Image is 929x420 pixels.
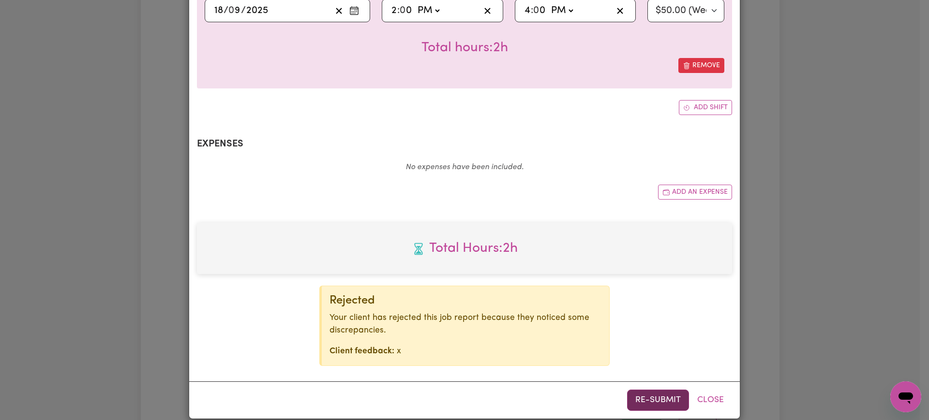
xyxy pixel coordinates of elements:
button: Add another expense [658,185,732,200]
input: -- [391,3,397,18]
button: Enter the date of care work [346,3,362,18]
input: -- [400,3,413,18]
input: -- [534,3,546,18]
button: Re-submit this job report [627,390,689,411]
span: : [397,5,400,16]
span: / [224,5,228,16]
span: 0 [228,6,234,15]
span: 0 [400,6,405,15]
button: Close [689,390,732,411]
strong: Client feedback: [330,347,394,355]
p: x [330,345,601,358]
input: -- [524,3,531,18]
input: -- [229,3,241,18]
p: Your client has rejected this job report because they noticed some discrepancies. [330,312,601,337]
span: Rejected [330,295,375,306]
h2: Expenses [197,138,732,150]
em: No expenses have been included. [405,163,524,171]
span: Total hours worked: 2 hours [205,238,724,259]
span: 0 [533,6,539,15]
span: Total hours worked: 2 hours [421,41,508,55]
span: / [241,5,246,16]
input: ---- [246,3,269,18]
button: Remove this shift [678,58,724,73]
button: Add another shift [679,100,732,115]
button: Clear date [331,3,346,18]
span: : [531,5,533,16]
iframe: Button to launch messaging window [890,381,921,412]
input: -- [214,3,224,18]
